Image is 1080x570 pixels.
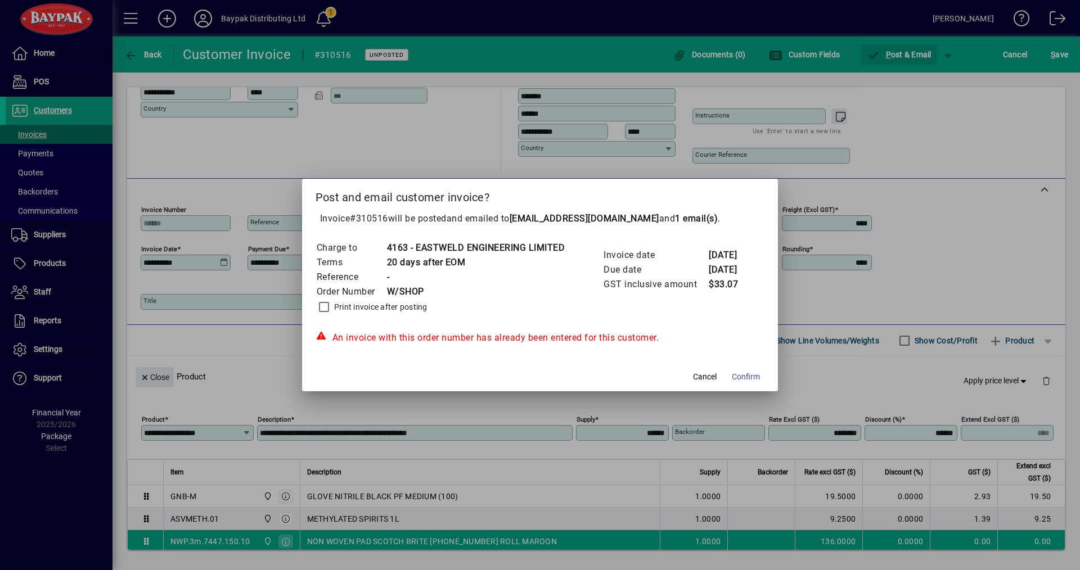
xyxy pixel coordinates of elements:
[350,213,388,224] span: #310516
[316,255,386,270] td: Terms
[659,213,718,224] span: and
[332,301,427,313] label: Print invoice after posting
[603,248,708,263] td: Invoice date
[687,367,723,387] button: Cancel
[316,284,386,299] td: Order Number
[708,277,753,292] td: $33.07
[386,241,565,255] td: 4163 - EASTWELD ENGINEERING LIMITED
[316,331,765,345] div: An invoice with this order number has already been entered for this customer.
[603,263,708,277] td: Due date
[447,213,718,224] span: and emailed to
[386,270,565,284] td: -
[510,213,659,224] b: [EMAIL_ADDRESS][DOMAIN_NAME]
[603,277,708,292] td: GST inclusive amount
[708,263,753,277] td: [DATE]
[316,212,765,225] p: Invoice will be posted .
[727,367,764,387] button: Confirm
[386,284,565,299] td: W/SHOP
[708,248,753,263] td: [DATE]
[302,179,778,211] h2: Post and email customer invoice?
[386,255,565,270] td: 20 days after EOM
[675,213,718,224] b: 1 email(s)
[732,371,760,383] span: Confirm
[316,270,386,284] td: Reference
[316,241,386,255] td: Charge to
[693,371,717,383] span: Cancel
